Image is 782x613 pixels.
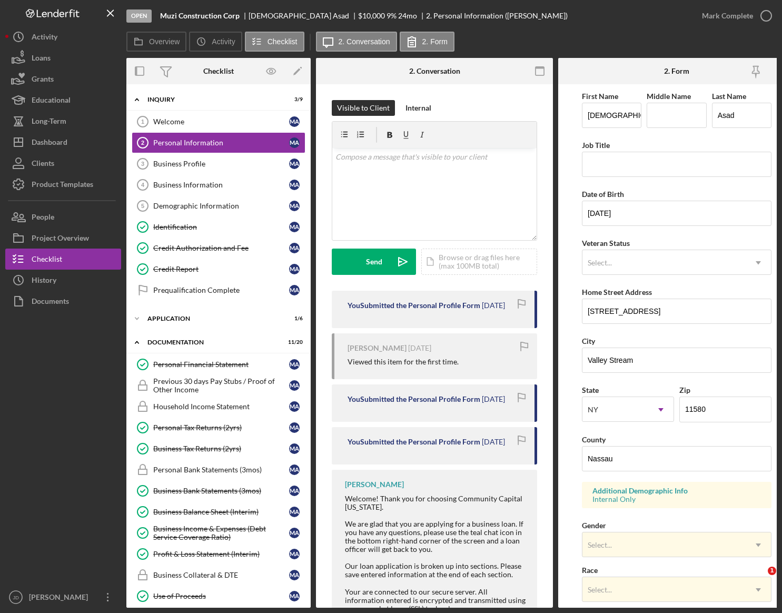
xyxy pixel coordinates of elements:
[189,32,242,52] button: Activity
[5,206,121,228] a: People
[212,37,235,46] label: Activity
[5,228,121,249] button: Project Overview
[32,228,89,251] div: Project Overview
[691,5,777,26] button: Mark Complete
[132,417,305,438] a: Personal Tax Returns (2yrs)MA
[332,249,416,275] button: Send
[268,37,298,46] label: Checklist
[245,32,304,52] button: Checklist
[153,244,289,252] div: Credit Authorization and Fee
[289,222,300,232] div: M A
[679,385,690,394] label: Zip
[141,161,144,167] tspan: 3
[289,486,300,496] div: M A
[132,543,305,565] a: Profit & Loss Statement (Interim)MA
[26,587,95,610] div: [PERSON_NAME]
[153,202,289,210] div: Demographic Information
[332,100,395,116] button: Visible to Client
[132,216,305,238] a: IdentificationMA
[5,90,121,111] button: Educational
[289,180,300,190] div: M A
[5,270,121,291] a: History
[316,32,397,52] button: 2. Conversation
[289,380,300,391] div: M A
[153,525,289,541] div: Business Income & Expenses (Debt Service Coverage Ratio)
[153,377,289,394] div: Previous 30 days Pay Stubs / Proof of Other Income
[5,249,121,270] a: Checklist
[132,459,305,480] a: Personal Bank Statements (3mos)MA
[153,444,289,453] div: Business Tax Returns (2yrs)
[32,174,93,197] div: Product Templates
[289,507,300,517] div: M A
[153,160,289,168] div: Business Profile
[289,591,300,601] div: M A
[592,495,761,503] div: Internal Only
[398,12,417,20] div: 24 mo
[582,92,618,101] label: First Name
[153,117,289,126] div: Welcome
[141,203,144,209] tspan: 5
[366,249,382,275] div: Send
[5,47,121,68] button: Loans
[32,249,62,272] div: Checklist
[289,264,300,274] div: M A
[5,174,121,195] a: Product Templates
[132,522,305,543] a: Business Income & Expenses (Debt Service Coverage Ratio)MA
[702,5,753,26] div: Mark Complete
[409,67,460,75] div: 2. Conversation
[13,595,19,600] text: JD
[664,67,689,75] div: 2. Form
[141,182,145,188] tspan: 4
[153,466,289,474] div: Personal Bank Statements (3mos)
[358,11,385,20] span: $10,000
[422,37,448,46] label: 2. Form
[405,100,431,116] div: Internal
[5,111,121,132] button: Long-Term
[348,438,480,446] div: You Submitted the Personal Profile Form
[400,100,437,116] button: Internal
[132,396,305,417] a: Household Income StatementMA
[147,315,276,322] div: Application
[132,565,305,586] a: Business Collateral & DTEMA
[5,26,121,47] a: Activity
[284,96,303,103] div: 3 / 9
[153,423,289,432] div: Personal Tax Returns (2yrs)
[5,68,121,90] a: Grants
[147,96,276,103] div: Inquiry
[289,528,300,538] div: M A
[32,68,54,92] div: Grants
[289,137,300,148] div: M A
[32,270,56,293] div: History
[289,201,300,211] div: M A
[160,12,240,20] b: Muzi Construction Corp
[588,586,612,594] div: Select...
[348,395,480,403] div: You Submitted the Personal Profile Form
[32,111,66,134] div: Long-Term
[5,153,121,174] a: Clients
[408,344,431,352] time: 2025-08-28 17:33
[348,301,480,310] div: You Submitted the Personal Profile Form
[132,111,305,132] a: 1WelcomeMA
[289,243,300,253] div: M A
[588,541,612,549] div: Select...
[289,359,300,370] div: M A
[132,195,305,216] a: 5Demographic InformationMA
[482,395,505,403] time: 2025-08-28 13:30
[203,67,234,75] div: Checklist
[284,339,303,345] div: 11 / 20
[5,587,121,608] button: JD[PERSON_NAME]
[153,360,289,369] div: Personal Financial Statement
[582,141,610,150] label: Job Title
[141,118,144,125] tspan: 1
[153,402,289,411] div: Household Income Statement
[153,508,289,516] div: Business Balance Sheet (Interim)
[153,265,289,273] div: Credit Report
[387,12,397,20] div: 9 %
[5,291,121,312] a: Documents
[126,9,152,23] div: Open
[32,153,54,176] div: Clients
[289,549,300,559] div: M A
[132,132,305,153] a: 2Personal InformationMA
